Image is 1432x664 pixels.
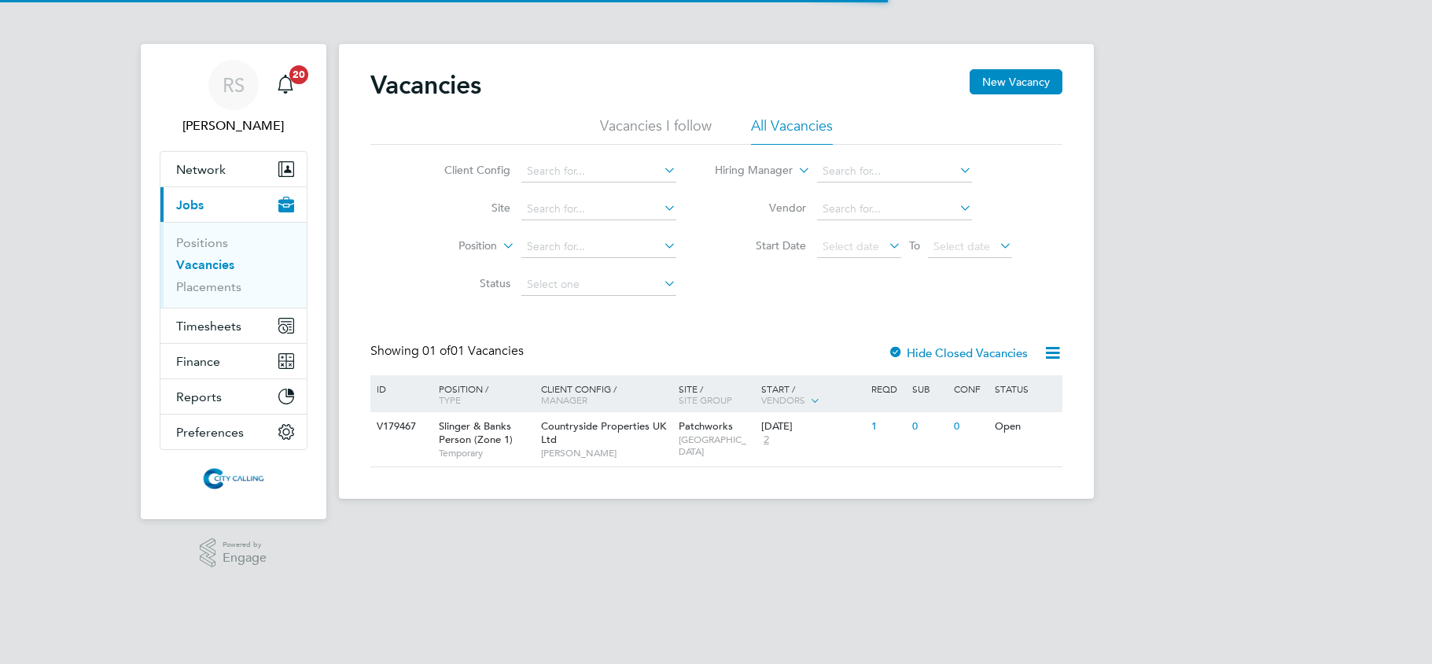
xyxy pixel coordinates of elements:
[751,116,833,145] li: All Vacancies
[373,375,428,402] div: ID
[223,551,267,565] span: Engage
[200,538,267,568] a: Powered byEngage
[757,375,867,415] div: Start /
[160,344,307,378] button: Finance
[439,393,461,406] span: Type
[370,69,481,101] h2: Vacancies
[422,343,451,359] span: 01 of
[160,116,307,135] span: Raje Saravanamuthu
[702,163,793,179] label: Hiring Manager
[908,412,949,441] div: 0
[160,466,307,491] a: Go to home page
[679,433,753,458] span: [GEOGRAPHIC_DATA]
[761,420,863,433] div: [DATE]
[541,447,671,459] span: [PERSON_NAME]
[817,160,972,183] input: Search for...
[373,412,428,441] div: V179467
[420,276,510,290] label: Status
[439,447,533,459] span: Temporary
[541,393,587,406] span: Manager
[407,238,497,254] label: Position
[933,239,990,253] span: Select date
[160,308,307,343] button: Timesheets
[176,279,241,294] a: Placements
[908,375,949,402] div: Sub
[761,393,805,406] span: Vendors
[176,319,241,334] span: Timesheets
[950,375,991,402] div: Conf
[270,60,301,110] a: 20
[675,375,757,413] div: Site /
[160,152,307,186] button: Network
[176,235,228,250] a: Positions
[521,160,676,183] input: Search for...
[160,60,307,135] a: RS[PERSON_NAME]
[223,75,245,95] span: RS
[289,65,308,84] span: 20
[904,235,925,256] span: To
[679,393,732,406] span: Site Group
[761,433,771,447] span: 2
[600,116,712,145] li: Vacancies I follow
[176,354,220,369] span: Finance
[199,466,267,491] img: citycalling-logo-retina.png
[716,238,806,253] label: Start Date
[370,343,527,360] div: Showing
[176,162,226,177] span: Network
[176,389,222,404] span: Reports
[950,412,991,441] div: 0
[176,425,244,440] span: Preferences
[420,163,510,177] label: Client Config
[521,198,676,220] input: Search for...
[541,419,666,446] span: Countryside Properties UK Ltd
[160,222,307,308] div: Jobs
[817,198,972,220] input: Search for...
[991,412,1059,441] div: Open
[521,274,676,296] input: Select one
[176,197,204,212] span: Jobs
[888,345,1028,360] label: Hide Closed Vacancies
[521,236,676,258] input: Search for...
[422,343,524,359] span: 01 Vacancies
[223,538,267,551] span: Powered by
[537,375,675,413] div: Client Config /
[823,239,879,253] span: Select date
[970,69,1062,94] button: New Vacancy
[439,419,513,446] span: Slinger & Banks Person (Zone 1)
[427,375,537,413] div: Position /
[867,375,908,402] div: Reqd
[867,412,908,441] div: 1
[160,187,307,222] button: Jobs
[160,415,307,449] button: Preferences
[716,201,806,215] label: Vendor
[420,201,510,215] label: Site
[679,419,733,433] span: Patchworks
[991,375,1059,402] div: Status
[141,44,326,519] nav: Main navigation
[160,379,307,414] button: Reports
[176,257,234,272] a: Vacancies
